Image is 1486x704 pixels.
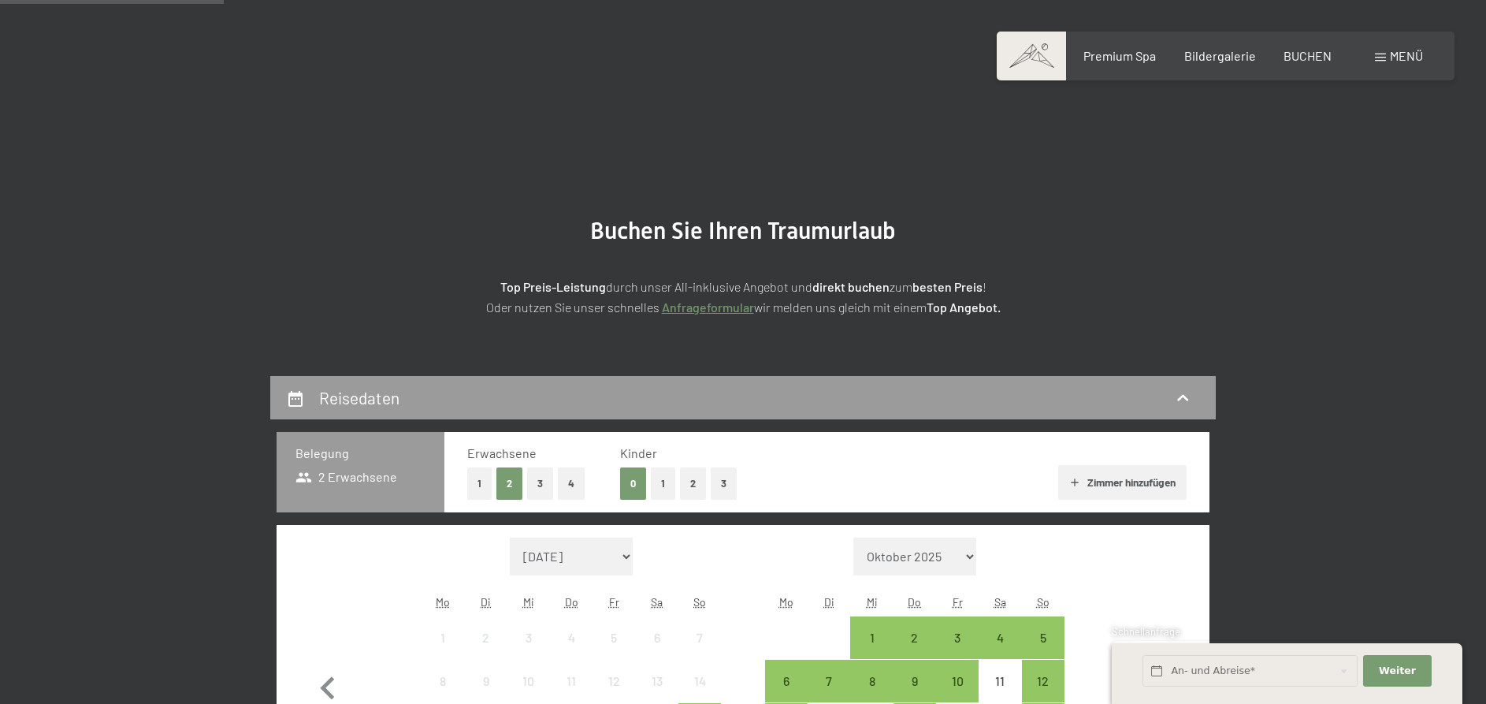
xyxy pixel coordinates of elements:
button: 2 [496,467,522,500]
div: 1 [852,631,891,671]
div: Sun Sep 07 2025 [678,616,721,659]
div: Sat Oct 11 2025 [979,660,1021,702]
abbr: Dienstag [824,595,834,609]
div: Anreise nicht möglich [593,616,635,659]
div: Sat Sep 06 2025 [636,616,678,659]
div: 1 [423,631,463,671]
div: 5 [1023,631,1063,671]
div: Wed Sep 10 2025 [507,660,550,702]
div: Fri Oct 10 2025 [936,660,979,702]
abbr: Freitag [953,595,963,609]
div: Thu Oct 09 2025 [893,660,936,702]
abbr: Sonntag [1037,595,1049,609]
div: Anreise nicht möglich [636,660,678,702]
span: Erwachsene [467,445,537,460]
abbr: Donnerstag [908,595,921,609]
div: Sun Sep 14 2025 [678,660,721,702]
div: Anreise möglich [850,660,893,702]
abbr: Donnerstag [565,595,578,609]
div: Anreise nicht möglich [593,660,635,702]
a: BUCHEN [1284,48,1332,63]
div: 4 [980,631,1020,671]
button: 4 [558,467,585,500]
a: Anfrageformular [662,300,754,315]
div: Sat Oct 04 2025 [979,616,1021,659]
div: Tue Sep 02 2025 [464,616,507,659]
button: 1 [651,467,675,500]
div: Thu Oct 02 2025 [893,616,936,659]
div: Anreise nicht möglich [422,616,464,659]
div: Mon Oct 06 2025 [765,660,808,702]
h3: Belegung [295,445,425,462]
abbr: Montag [436,595,450,609]
div: Anreise möglich [850,616,893,659]
button: 2 [680,467,706,500]
span: Bildergalerie [1184,48,1256,63]
div: Anreise möglich [1022,660,1064,702]
div: 2 [466,631,505,671]
div: Anreise nicht möglich [678,616,721,659]
button: 3 [527,467,553,500]
div: Anreise möglich [979,616,1021,659]
div: Tue Oct 07 2025 [808,660,850,702]
abbr: Freitag [609,595,619,609]
span: Buchen Sie Ihren Traumurlaub [590,217,896,244]
span: Weiter [1379,664,1416,678]
div: Anreise nicht möglich [636,616,678,659]
div: Tue Sep 09 2025 [464,660,507,702]
div: Mon Sep 01 2025 [422,616,464,659]
strong: Top Angebot. [927,300,1001,315]
p: durch unser All-inklusive Angebot und zum ! Oder nutzen Sie unser schnelles wir melden uns gleich... [349,277,1137,317]
div: Anreise nicht möglich [979,660,1021,702]
span: Premium Spa [1083,48,1156,63]
div: Anreise möglich [893,616,936,659]
span: Menü [1390,48,1423,63]
div: Mon Sep 08 2025 [422,660,464,702]
div: Anreise nicht möglich [678,660,721,702]
abbr: Montag [779,595,793,609]
div: 3 [509,631,548,671]
button: 0 [620,467,646,500]
div: Wed Oct 08 2025 [850,660,893,702]
div: 7 [680,631,719,671]
div: Anreise nicht möglich [422,660,464,702]
div: Anreise nicht möglich [464,660,507,702]
div: Thu Sep 11 2025 [550,660,593,702]
div: Thu Sep 04 2025 [550,616,593,659]
h2: Reisedaten [319,388,399,408]
div: Sat Sep 13 2025 [636,660,678,702]
div: Anreise nicht möglich [464,616,507,659]
div: Sun Oct 05 2025 [1022,616,1064,659]
abbr: Sonntag [693,595,706,609]
div: Anreise nicht möglich [550,616,593,659]
div: Fri Oct 03 2025 [936,616,979,659]
div: Anreise nicht möglich [550,660,593,702]
button: Weiter [1363,655,1431,687]
strong: Top Preis-Leistung [500,279,606,294]
div: Fri Sep 05 2025 [593,616,635,659]
div: 4 [552,631,591,671]
div: Anreise möglich [808,660,850,702]
div: Fri Sep 12 2025 [593,660,635,702]
abbr: Samstag [994,595,1006,609]
div: Anreise möglich [765,660,808,702]
div: Wed Oct 01 2025 [850,616,893,659]
div: Anreise möglich [936,616,979,659]
abbr: Samstag [651,595,663,609]
button: Zimmer hinzufügen [1058,465,1187,500]
strong: besten Preis [912,279,983,294]
div: 6 [637,631,677,671]
abbr: Mittwoch [867,595,878,609]
div: Anreise nicht möglich [507,616,550,659]
div: 5 [594,631,633,671]
span: Schnellanfrage [1112,625,1180,638]
button: 3 [711,467,737,500]
div: Anreise möglich [1022,616,1064,659]
span: 2 Erwachsene [295,468,397,486]
div: 3 [938,631,977,671]
div: Anreise möglich [936,660,979,702]
div: Anreise nicht möglich [507,660,550,702]
span: Kinder [620,445,657,460]
div: Wed Sep 03 2025 [507,616,550,659]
